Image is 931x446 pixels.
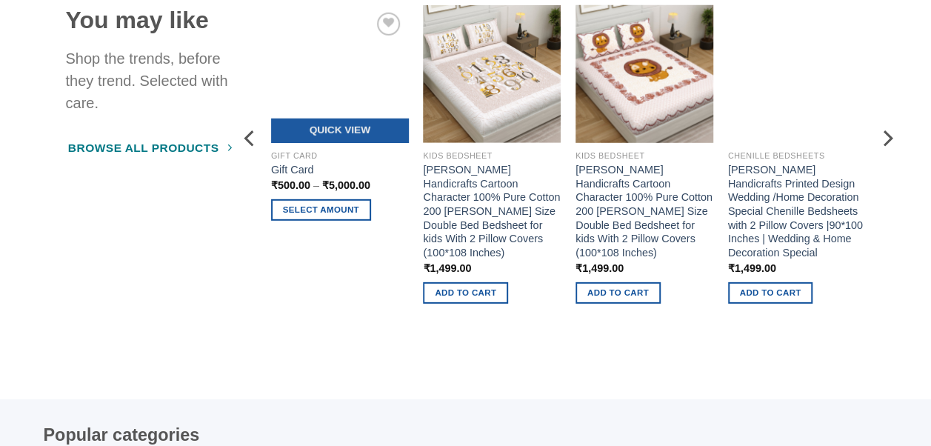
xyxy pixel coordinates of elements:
[728,163,866,260] a: [PERSON_NAME] Handicrafts Printed Design Wedding /Home Decoration Special Chenille Bedsheets with...
[575,262,582,274] span: ₹
[271,119,409,144] a: Quick View
[68,139,219,158] span: Browse all products
[728,262,776,274] bdi: 1,499.00
[423,262,471,274] bdi: 1,499.00
[728,282,813,304] a: Add to cart: “Kritarth Handicrafts Printed Design Wedding /Home Decoration Special Chenille Bedsh...
[271,163,314,177] a: Gift Card
[423,151,561,161] p: Kids Bedsheet
[66,133,233,162] a: Browse all products
[423,5,561,143] img: Cartoon bedsheet
[313,179,319,191] span: –
[423,262,430,274] span: ₹
[423,163,561,260] a: [PERSON_NAME] Handicrafts Cartoon Character 100% Pure Cotton 200 [PERSON_NAME] Size Double Bed Be...
[377,13,400,36] button: Wishlist
[575,163,713,260] a: [PERSON_NAME] Handicrafts Cartoon Character 100% Pure Cotton 200 [PERSON_NAME] Size Double Bed Be...
[322,179,329,191] span: ₹
[873,76,900,202] button: Next
[575,151,713,161] p: Kids Bedsheet
[271,151,409,161] p: Gift Card
[271,179,310,191] bdi: 500.00
[728,262,735,274] span: ₹
[575,262,624,274] bdi: 1,499.00
[66,5,250,36] h2: You may like
[271,5,409,143] img: Alternative view of Gift Card
[423,282,508,304] a: Add to cart: “Kritarth Handicrafts Cartoon Character 100% Pure Cotton 200 T.C King Size Double Be...
[728,5,866,143] img: Chenille Bedspread Green
[66,47,250,114] p: Shop the trends, before they trend. Selected with care.
[271,179,278,191] span: ₹
[237,76,264,202] button: Previous
[575,5,713,143] img: Bedsheets for kids
[728,151,866,161] p: Chenille bedsheets
[322,179,370,191] bdi: 5,000.00
[271,199,371,221] a: Select options for “Gift Card”
[575,282,661,304] a: Add to cart: “Kritarth Handicrafts Cartoon Character 100% Pure Cotton 200 T.C King Size Double Be...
